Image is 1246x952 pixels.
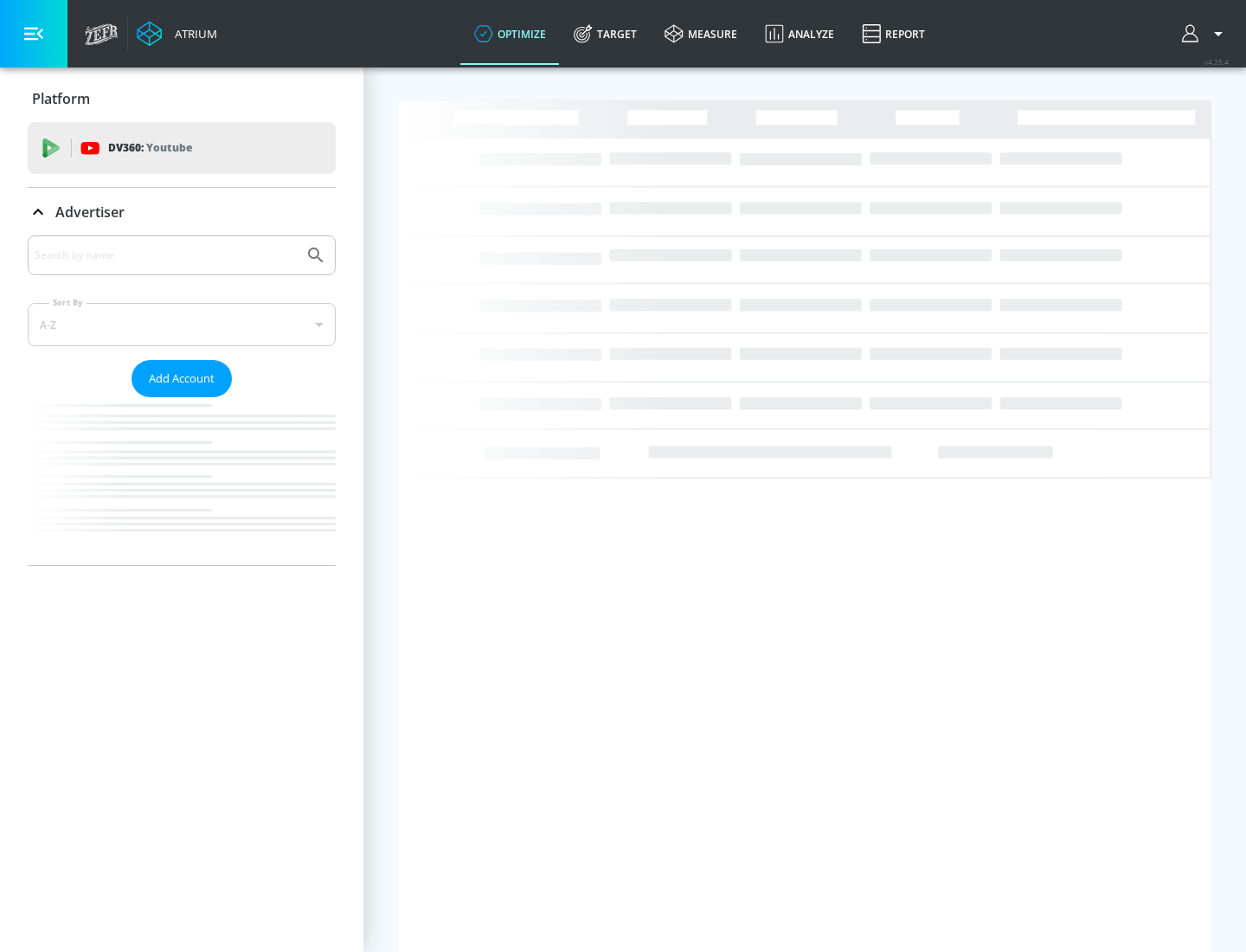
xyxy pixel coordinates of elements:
[28,235,336,565] div: Advertiser
[28,122,336,174] div: DV360: Youtube
[28,188,336,236] div: Advertiser
[460,3,560,65] a: optimize
[28,74,336,123] div: Platform
[751,3,848,65] a: Analyze
[49,297,87,308] label: Sort By
[560,3,651,65] a: Target
[108,138,192,158] p: DV360:
[149,369,215,389] span: Add Account
[28,303,336,346] div: A-Z
[848,3,939,65] a: Report
[32,89,90,108] p: Platform
[651,3,751,65] a: measure
[132,360,232,397] button: Add Account
[35,244,297,267] input: Search by name
[168,26,217,42] div: Atrium
[146,138,192,157] p: Youtube
[137,21,217,47] a: Atrium
[28,397,336,565] nav: list of Advertiser
[55,203,125,222] p: Advertiser
[1204,57,1229,67] span: v 4.25.4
